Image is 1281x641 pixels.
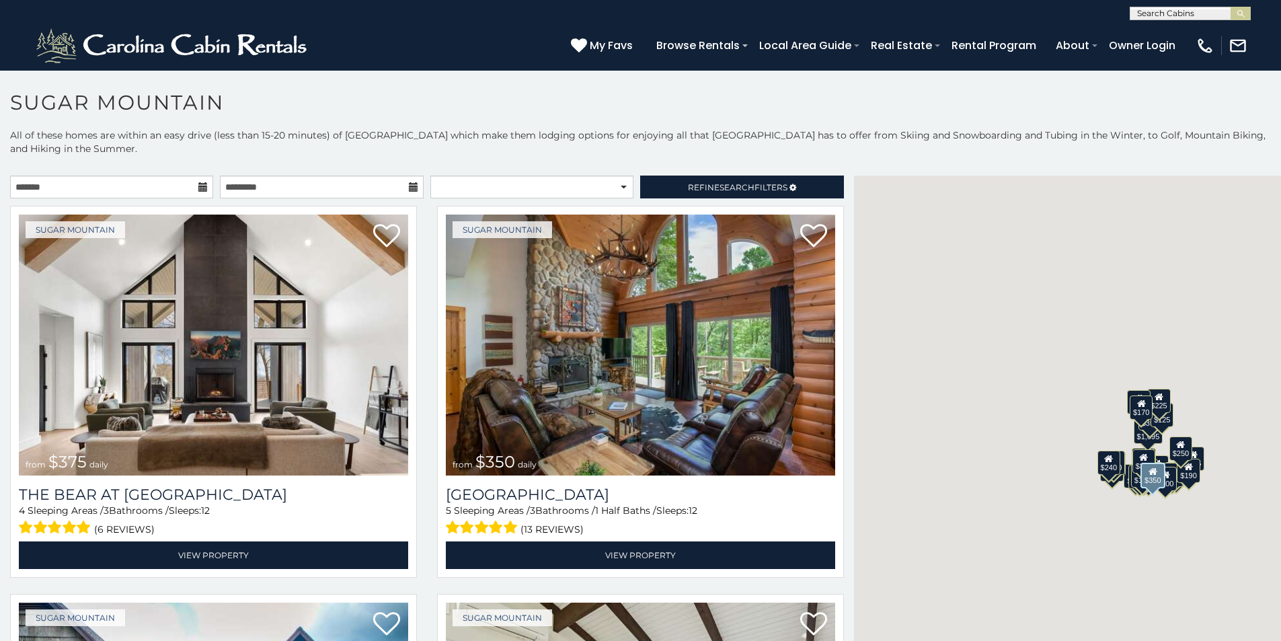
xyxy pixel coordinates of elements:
[1129,465,1152,489] div: $155
[48,452,87,472] span: $375
[26,609,125,626] a: Sugar Mountain
[19,486,408,504] h3: The Bear At Sugar Mountain
[1169,437,1192,461] div: $250
[1141,463,1165,488] div: $350
[689,504,697,517] span: 12
[446,541,835,569] a: View Property
[518,459,537,469] span: daily
[453,221,552,238] a: Sugar Mountain
[1134,420,1163,444] div: $1,095
[475,452,515,472] span: $350
[1151,403,1173,427] div: $125
[453,459,473,469] span: from
[201,504,210,517] span: 12
[94,521,155,538] span: (6 reviews)
[590,37,633,54] span: My Favs
[19,504,408,538] div: Sleeping Areas / Bathrooms / Sleeps:
[446,486,835,504] a: [GEOGRAPHIC_DATA]
[19,504,25,517] span: 4
[595,504,656,517] span: 1 Half Baths /
[1130,395,1153,420] div: $170
[688,182,787,192] span: Refine Filters
[446,504,835,538] div: Sleeping Areas / Bathrooms / Sleeps:
[1177,459,1200,483] div: $190
[720,182,754,192] span: Search
[530,504,535,517] span: 3
[104,504,109,517] span: 3
[800,223,827,251] a: Add to favorites
[1148,389,1171,413] div: $225
[864,34,939,57] a: Real Estate
[1097,451,1120,475] div: $240
[446,504,451,517] span: 5
[1131,463,1154,488] div: $175
[446,215,835,476] a: Grouse Moor Lodge from $350 daily
[373,223,400,251] a: Add to favorites
[19,541,408,569] a: View Property
[19,486,408,504] a: The Bear At [GEOGRAPHIC_DATA]
[640,176,843,198] a: RefineSearchFilters
[1161,463,1183,487] div: $195
[26,459,46,469] span: from
[752,34,858,57] a: Local Area Guide
[1154,467,1177,491] div: $500
[19,215,408,476] img: The Bear At Sugar Mountain
[34,26,313,66] img: White-1-2.png
[1196,36,1214,55] img: phone-regular-white.png
[571,37,636,54] a: My Favs
[650,34,746,57] a: Browse Rentals
[1049,34,1096,57] a: About
[1229,36,1247,55] img: mail-regular-white.png
[89,459,108,469] span: daily
[446,486,835,504] h3: Grouse Moor Lodge
[1128,390,1151,414] div: $240
[446,215,835,476] img: Grouse Moor Lodge
[26,221,125,238] a: Sugar Mountain
[1102,34,1182,57] a: Owner Login
[520,521,584,538] span: (13 reviews)
[1181,447,1204,471] div: $155
[19,215,408,476] a: The Bear At Sugar Mountain from $375 daily
[800,611,827,639] a: Add to favorites
[1146,455,1169,480] div: $200
[373,611,400,639] a: Add to favorites
[945,34,1043,57] a: Rental Program
[1132,448,1155,472] div: $190
[1132,449,1155,474] div: $300
[453,609,552,626] a: Sugar Mountain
